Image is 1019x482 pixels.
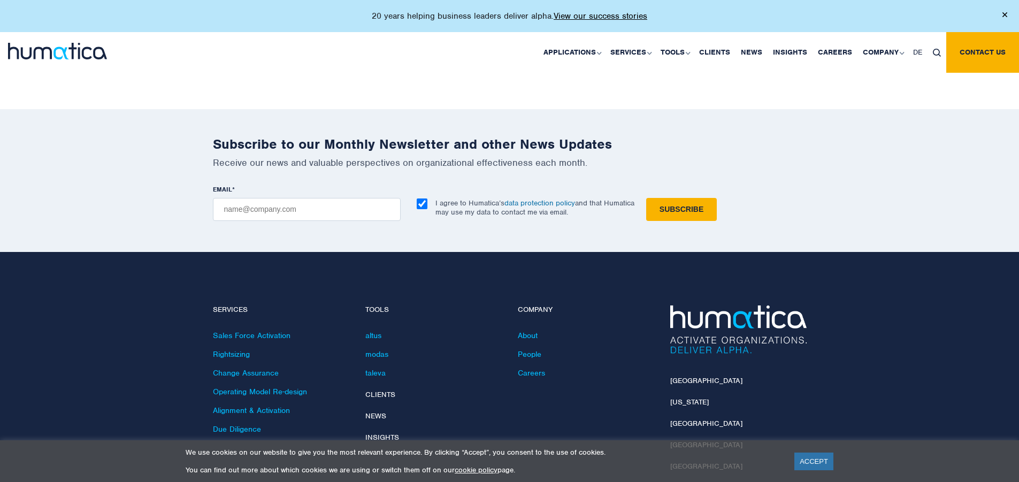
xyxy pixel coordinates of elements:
[455,465,497,475] a: cookie policy
[8,43,107,59] img: logo
[768,32,813,73] a: Insights
[365,433,399,442] a: Insights
[735,32,768,73] a: News
[504,198,575,208] a: data protection policy
[538,32,605,73] a: Applications
[213,136,807,152] h2: Subscribe to our Monthly Newsletter and other News Updates
[655,32,694,73] a: Tools
[646,198,717,221] input: Subscribe
[365,331,381,340] a: altus
[213,305,349,315] h4: Services
[813,32,857,73] a: Careers
[694,32,735,73] a: Clients
[213,198,401,221] input: name@company.com
[365,390,395,399] a: Clients
[186,465,781,475] p: You can find out more about which cookies we are using or switch them off on our page.
[213,157,807,169] p: Receive our news and valuable perspectives on organizational effectiveness each month.
[213,424,261,434] a: Due Diligence
[213,349,250,359] a: Rightsizing
[365,368,386,378] a: taleva
[933,49,941,57] img: search_icon
[518,305,654,315] h4: Company
[908,32,928,73] a: DE
[913,48,922,57] span: DE
[435,198,634,217] p: I agree to Humatica’s and that Humatica may use my data to contact me via email.
[186,448,781,457] p: We use cookies on our website to give you the most relevant experience. By clicking “Accept”, you...
[946,32,1019,73] a: Contact us
[605,32,655,73] a: Services
[213,368,279,378] a: Change Assurance
[857,32,908,73] a: Company
[554,11,647,21] a: View our success stories
[213,331,290,340] a: Sales Force Activation
[213,387,307,396] a: Operating Model Re-design
[670,376,742,385] a: [GEOGRAPHIC_DATA]
[365,349,388,359] a: modas
[213,185,232,194] span: EMAIL
[372,11,647,21] p: 20 years helping business leaders deliver alpha.
[518,349,541,359] a: People
[417,198,427,209] input: I agree to Humatica’sdata protection policyand that Humatica may use my data to contact me via em...
[365,305,502,315] h4: Tools
[518,368,545,378] a: Careers
[365,411,386,420] a: News
[670,419,742,428] a: [GEOGRAPHIC_DATA]
[794,453,833,470] a: ACCEPT
[213,406,290,415] a: Alignment & Activation
[670,305,807,354] img: Humatica
[670,397,709,407] a: [US_STATE]
[518,331,538,340] a: About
